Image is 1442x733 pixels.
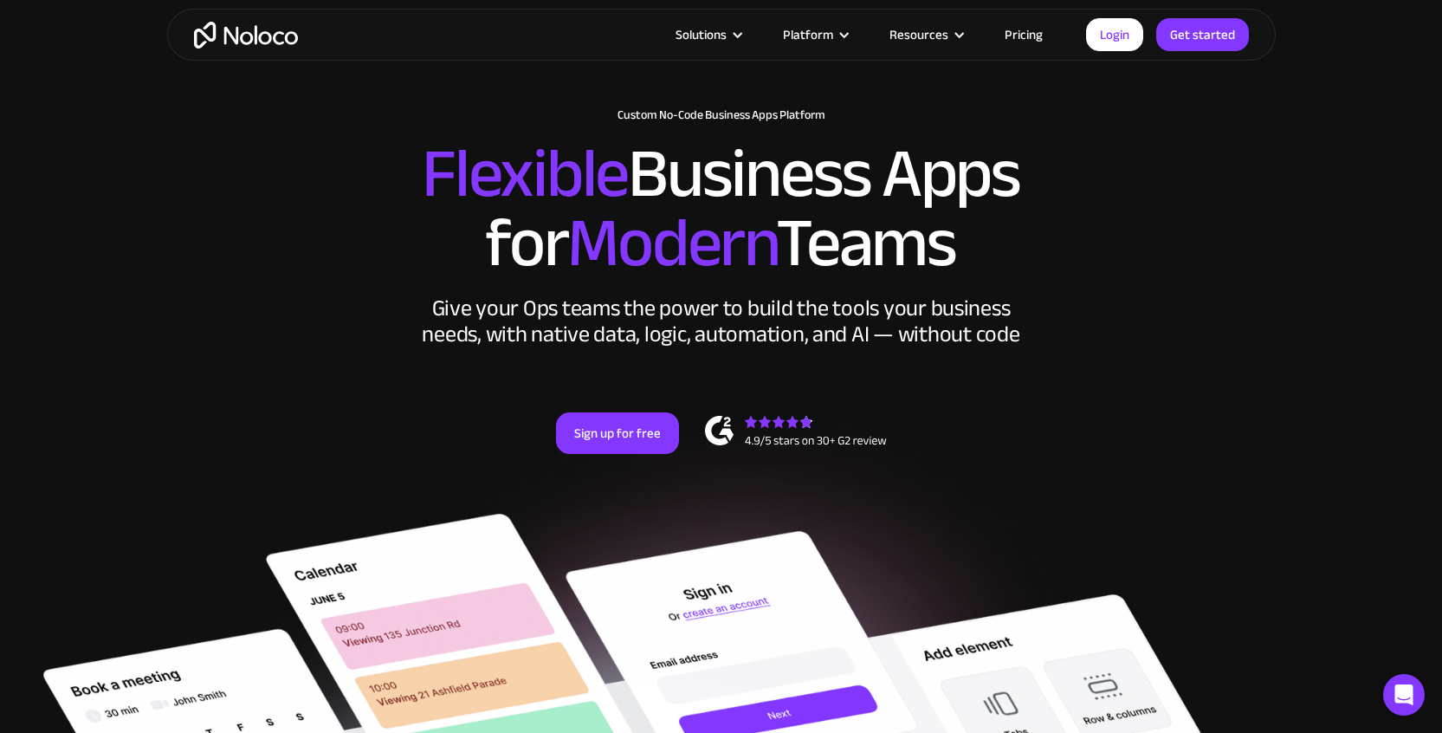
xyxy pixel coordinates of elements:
div: Solutions [676,23,727,46]
div: Platform [783,23,833,46]
div: Resources [868,23,983,46]
a: home [194,22,298,49]
a: Get started [1156,18,1249,51]
div: Give your Ops teams the power to build the tools your business needs, with native data, logic, au... [418,295,1025,347]
h2: Business Apps for Teams [184,139,1258,278]
div: Solutions [654,23,761,46]
span: Flexible [422,109,628,238]
a: Login [1086,18,1143,51]
span: Modern [567,178,776,308]
a: Sign up for free [556,412,679,454]
div: Platform [761,23,868,46]
div: Resources [889,23,948,46]
h1: Custom No-Code Business Apps Platform [184,108,1258,122]
div: Open Intercom Messenger [1383,674,1425,716]
a: Pricing [983,23,1064,46]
